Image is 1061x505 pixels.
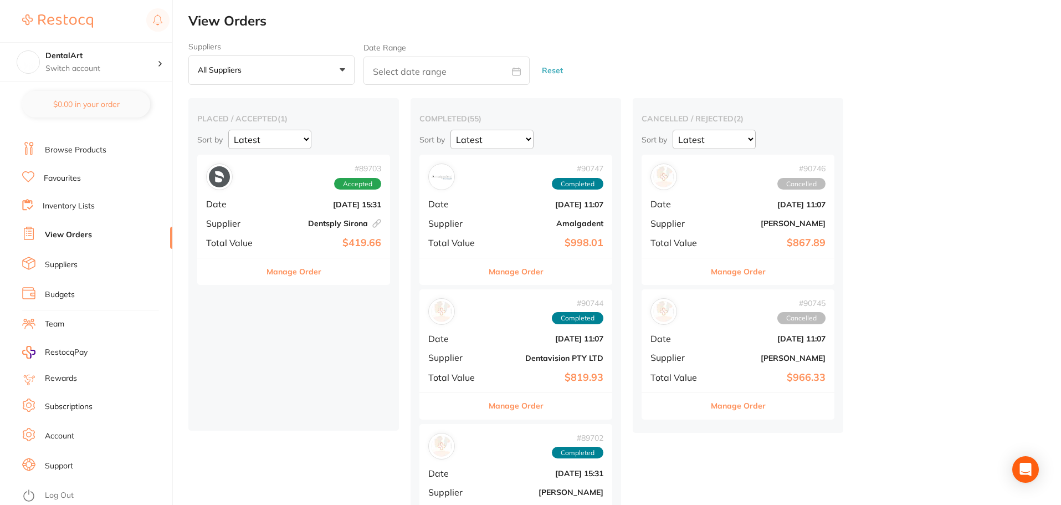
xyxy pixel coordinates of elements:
[44,173,81,184] a: Favourites
[45,490,74,501] a: Log Out
[45,229,92,241] a: View Orders
[428,218,484,228] span: Supplier
[552,312,603,324] span: Completed
[22,487,169,505] button: Log Out
[45,63,157,74] p: Switch account
[715,200,826,209] b: [DATE] 11:07
[642,114,834,124] h2: cancelled / rejected ( 2 )
[650,353,706,363] span: Supplier
[209,166,230,187] img: Dentsply Sirona
[22,14,93,28] img: Restocq Logo
[428,199,484,209] span: Date
[334,178,381,190] span: Accepted
[428,373,484,382] span: Total Value
[428,353,484,363] span: Supplier
[198,65,246,75] p: All suppliers
[197,155,390,285] div: Dentsply Sirona#89703AcceptedDate[DATE] 15:31SupplierDentsply SironaTotal Value$419.66Manage Order
[650,373,706,382] span: Total Value
[22,346,35,359] img: RestocqPay
[428,334,484,344] span: Date
[715,334,826,343] b: [DATE] 11:07
[266,258,321,285] button: Manage Order
[653,301,674,322] img: Adam Dental
[419,114,612,124] h2: completed ( 55 )
[188,42,355,51] label: Suppliers
[45,289,75,300] a: Budgets
[1012,456,1039,483] div: Open Intercom Messenger
[493,469,603,478] b: [DATE] 15:31
[777,299,826,308] span: # 90745
[17,51,39,73] img: DentalArt
[363,57,530,85] input: Select date range
[642,135,667,145] p: Sort by
[197,114,390,124] h2: placed / accepted ( 1 )
[431,436,452,457] img: Henry Schein Halas
[45,50,157,62] h4: DentalArt
[45,461,73,472] a: Support
[650,199,706,209] span: Date
[45,259,78,271] a: Suppliers
[197,135,223,145] p: Sort by
[552,164,603,173] span: # 90747
[45,373,77,384] a: Rewards
[539,56,566,85] button: Reset
[489,258,544,285] button: Manage Order
[334,164,381,173] span: # 89703
[493,488,603,497] b: [PERSON_NAME]
[489,392,544,419] button: Manage Order
[650,238,706,248] span: Total Value
[419,135,445,145] p: Sort by
[715,372,826,384] b: $966.33
[715,354,826,363] b: [PERSON_NAME]
[777,178,826,190] span: Cancelled
[552,447,603,459] span: Completed
[428,468,484,478] span: Date
[22,346,88,359] a: RestocqPay
[45,319,64,330] a: Team
[428,487,484,497] span: Supplier
[650,218,706,228] span: Supplier
[45,401,93,412] a: Subscriptions
[431,301,452,322] img: Dentavision PTY LTD
[188,13,1061,29] h2: View Orders
[653,166,674,187] img: Henry Schein Halas
[43,201,95,212] a: Inventory Lists
[428,238,484,248] span: Total Value
[552,299,603,308] span: # 90744
[552,178,603,190] span: Completed
[188,55,355,85] button: All suppliers
[431,166,452,187] img: Amalgadent
[715,237,826,249] b: $867.89
[493,372,603,384] b: $819.93
[206,199,262,209] span: Date
[206,218,262,228] span: Supplier
[363,43,406,52] label: Date Range
[777,312,826,324] span: Cancelled
[493,354,603,363] b: Dentavision PTY LTD
[552,433,603,442] span: # 89702
[45,145,106,156] a: Browse Products
[22,8,93,34] a: Restocq Logo
[22,91,150,118] button: $0.00 in your order
[493,334,603,343] b: [DATE] 11:07
[715,219,826,228] b: [PERSON_NAME]
[711,258,766,285] button: Manage Order
[45,347,88,358] span: RestocqPay
[206,238,262,248] span: Total Value
[711,392,766,419] button: Manage Order
[493,219,603,228] b: Amalgadent
[45,431,74,442] a: Account
[270,219,381,228] b: Dentsply Sirona
[650,334,706,344] span: Date
[493,200,603,209] b: [DATE] 11:07
[270,200,381,209] b: [DATE] 15:31
[493,237,603,249] b: $998.01
[270,237,381,249] b: $419.66
[777,164,826,173] span: # 90746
